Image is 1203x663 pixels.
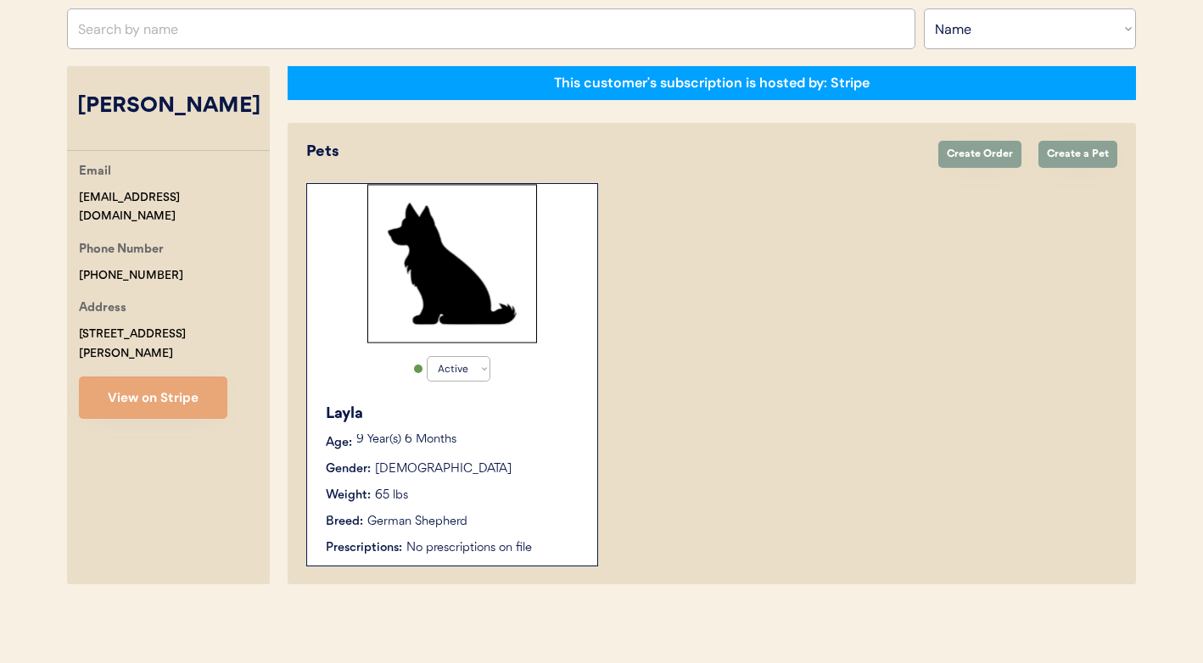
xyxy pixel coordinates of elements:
img: Rectangle%2029.svg [367,184,537,343]
div: Breed: [326,513,363,531]
button: Create Order [938,141,1021,168]
div: [STREET_ADDRESS][PERSON_NAME] [79,325,270,364]
div: [EMAIL_ADDRESS][DOMAIN_NAME] [79,188,270,227]
div: No prescriptions on file [406,539,580,557]
div: Gender: [326,460,371,478]
div: Phone Number [79,240,164,261]
div: Weight: [326,487,371,504]
div: Address [79,298,126,320]
div: Age: [326,434,352,452]
div: [PERSON_NAME] [67,91,270,123]
div: German Shepherd [367,513,467,531]
div: [DEMOGRAPHIC_DATA] [375,460,512,478]
button: Create a Pet [1038,141,1117,168]
div: This customer's subscription is hosted by: Stripe [554,74,870,92]
div: [PHONE_NUMBER] [79,266,183,286]
div: Prescriptions: [326,539,402,557]
p: 9 Year(s) 6 Months [356,434,580,446]
input: Search by name [67,8,915,49]
button: View on Stripe [79,376,227,419]
div: Layla [326,403,580,426]
div: Pets [306,141,921,164]
div: Email [79,162,111,183]
div: 65 lbs [375,487,408,504]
